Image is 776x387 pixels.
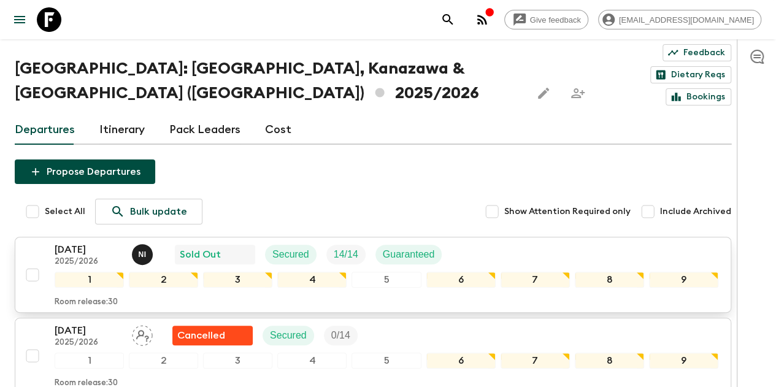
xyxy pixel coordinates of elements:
[575,272,644,288] div: 8
[203,272,272,288] div: 3
[55,257,122,267] p: 2025/2026
[426,353,496,369] div: 6
[666,88,731,105] a: Bookings
[129,272,198,288] div: 2
[436,7,460,32] button: search adventures
[531,81,556,105] button: Edit this itinerary
[649,353,718,369] div: 9
[277,272,347,288] div: 4
[504,205,631,218] span: Show Attention Required only
[334,247,358,262] p: 14 / 14
[272,247,309,262] p: Secured
[45,205,85,218] span: Select All
[172,326,253,345] div: Flash Pack cancellation
[523,15,588,25] span: Give feedback
[352,353,421,369] div: 5
[177,328,225,343] p: Cancelled
[169,115,240,145] a: Pack Leaders
[263,326,314,345] div: Secured
[504,10,588,29] a: Give feedback
[55,323,122,338] p: [DATE]
[598,10,761,29] div: [EMAIL_ADDRESS][DOMAIN_NAME]
[138,250,146,259] p: N I
[15,56,521,105] h1: [GEOGRAPHIC_DATA]: [GEOGRAPHIC_DATA], Kanazawa & [GEOGRAPHIC_DATA] ([GEOGRAPHIC_DATA]) 2025/2026
[265,115,291,145] a: Cost
[660,205,731,218] span: Include Archived
[55,297,118,307] p: Room release: 30
[15,159,155,184] button: Propose Departures
[55,338,122,348] p: 2025/2026
[55,242,122,257] p: [DATE]
[132,244,155,265] button: NI
[383,247,435,262] p: Guaranteed
[326,245,366,264] div: Trip Fill
[132,329,153,339] span: Assign pack leader
[649,272,718,288] div: 9
[426,272,496,288] div: 6
[15,237,731,313] button: [DATE]2025/2026Naoya IshidaSold OutSecuredTrip FillGuaranteed123456789Room release:30
[203,353,272,369] div: 3
[324,326,358,345] div: Trip Fill
[99,115,145,145] a: Itinerary
[180,247,221,262] p: Sold Out
[55,353,124,369] div: 1
[95,199,202,224] a: Bulk update
[566,81,590,105] span: Share this itinerary
[55,272,124,288] div: 1
[277,353,347,369] div: 4
[663,44,731,61] a: Feedback
[650,66,731,83] a: Dietary Reqs
[270,328,307,343] p: Secured
[132,248,155,258] span: Naoya Ishida
[352,272,421,288] div: 5
[501,272,570,288] div: 7
[331,328,350,343] p: 0 / 14
[7,7,32,32] button: menu
[15,115,75,145] a: Departures
[575,353,644,369] div: 8
[612,15,761,25] span: [EMAIL_ADDRESS][DOMAIN_NAME]
[501,353,570,369] div: 7
[265,245,317,264] div: Secured
[129,353,198,369] div: 2
[130,204,187,219] p: Bulk update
